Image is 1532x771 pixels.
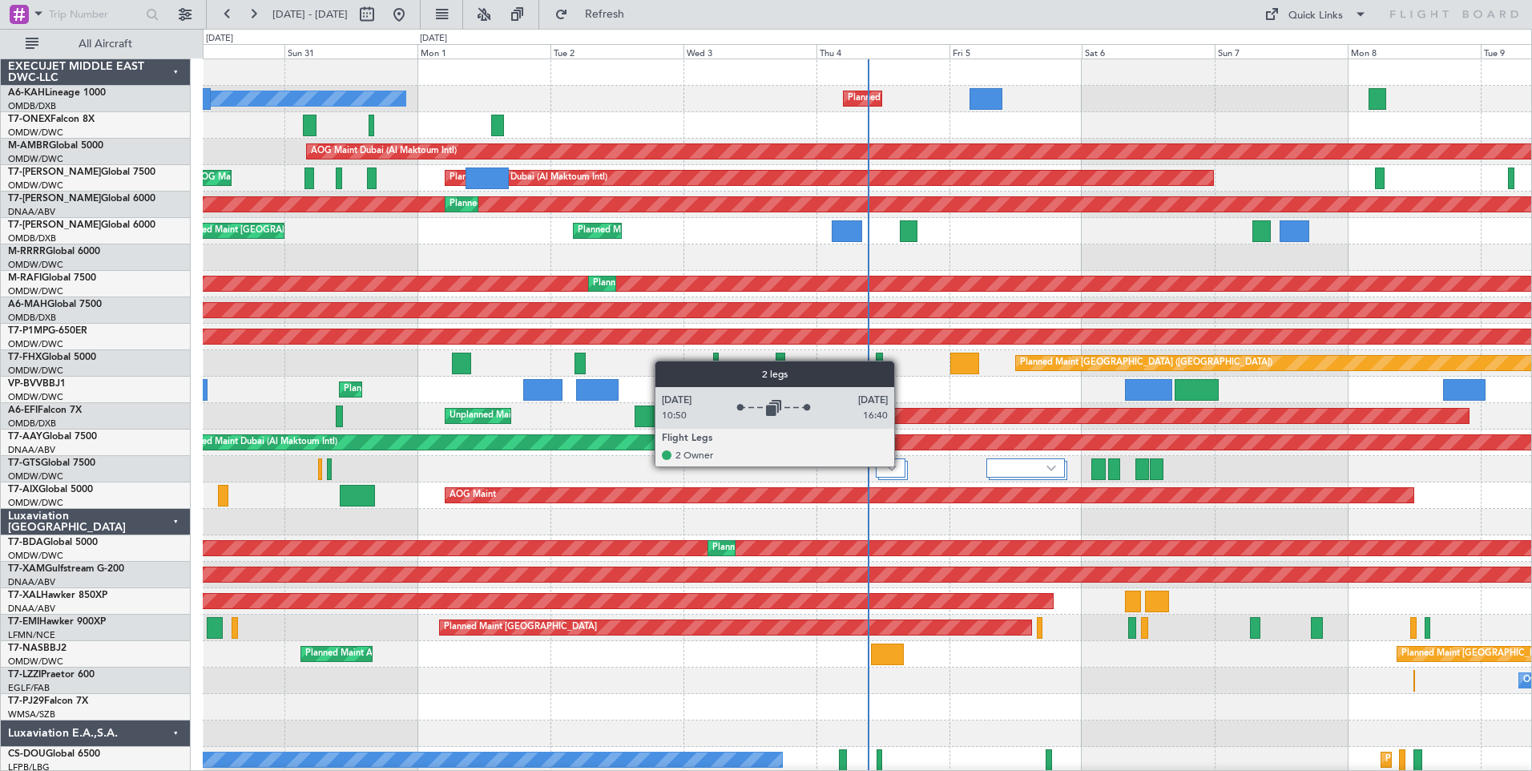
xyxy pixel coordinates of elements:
span: A6-MAH [8,300,47,309]
img: arrow-gray.svg [887,465,897,471]
div: Planned Maint [GEOGRAPHIC_DATA] [444,616,597,640]
a: OMDW/DWC [8,365,63,377]
a: T7-P1MPG-650ER [8,326,87,336]
span: T7-AIX [8,485,38,494]
span: M-AMBR [8,141,49,151]
div: Sat 30 [152,44,285,59]
span: T7-PJ29 [8,696,44,706]
button: Refresh [547,2,643,27]
a: T7-ONEXFalcon 8X [8,115,95,124]
a: OMDW/DWC [8,656,63,668]
div: [DATE] [206,32,233,46]
span: A6-EFI [8,406,38,415]
div: Planned Maint Dubai (Al Maktoum Intl) [593,272,751,296]
span: Refresh [571,9,639,20]
div: Planned Maint Dubai (Al Maktoum Intl) [848,87,1006,111]
span: A6-KAH [8,88,45,98]
span: T7-FHX [8,353,42,362]
span: T7-GTS [8,458,41,468]
a: LFMN/NCE [8,629,55,641]
div: Planned Maint Dubai (Al Maktoum Intl) [450,166,607,190]
a: T7-AAYGlobal 7500 [8,432,97,442]
div: Planned Maint [GEOGRAPHIC_DATA] ([GEOGRAPHIC_DATA] Intl) [578,219,845,243]
a: OMDB/DXB [8,100,56,112]
div: Thu 4 [816,44,949,59]
a: OMDW/DWC [8,497,63,509]
a: DNAA/ABV [8,603,55,615]
div: Mon 1 [417,44,550,59]
span: T7-[PERSON_NAME] [8,220,101,230]
div: Planned Maint [GEOGRAPHIC_DATA] ([GEOGRAPHIC_DATA]) [1020,351,1272,375]
div: Wed 3 [683,44,816,59]
a: WMSA/SZB [8,708,55,721]
a: T7-BDAGlobal 5000 [8,538,98,547]
div: [DATE] [420,32,447,46]
a: T7-[PERSON_NAME]Global 6000 [8,220,155,230]
div: Planned Maint Dubai (Al Maktoum Intl) [344,377,502,402]
div: Planned Maint Dubai (Al Maktoum Intl) [179,430,337,454]
a: OMDW/DWC [8,127,63,139]
a: CS-DOUGlobal 6500 [8,749,100,759]
div: Planned Maint Abuja ([PERSON_NAME] Intl) [305,642,486,666]
a: T7-LZZIPraetor 600 [8,670,95,680]
a: DNAA/ABV [8,444,55,456]
div: AOG Maint Dubai (Al Maktoum Intl) [311,139,457,163]
span: T7-EMI [8,617,39,627]
a: OMDB/DXB [8,418,56,430]
div: Quick Links [1288,8,1343,24]
div: Fri 5 [949,44,1082,59]
a: EGLF/FAB [8,682,50,694]
a: OMDW/DWC [8,338,63,350]
span: T7-P1MP [8,326,48,336]
a: M-RAFIGlobal 7500 [8,273,96,283]
a: DNAA/ABV [8,576,55,588]
a: T7-FHXGlobal 5000 [8,353,96,362]
span: T7-[PERSON_NAME] [8,168,101,177]
div: Sat 6 [1082,44,1215,59]
span: CS-DOU [8,749,46,759]
div: Unplanned Maint [GEOGRAPHIC_DATA] ([GEOGRAPHIC_DATA]) [450,404,713,428]
span: All Aircraft [42,38,169,50]
a: OMDW/DWC [8,180,63,192]
a: T7-XAMGulfstream G-200 [8,564,124,574]
a: T7-[PERSON_NAME]Global 6000 [8,194,155,204]
div: Sun 7 [1215,44,1348,59]
a: M-RRRRGlobal 6000 [8,247,100,256]
div: Mon 8 [1348,44,1481,59]
span: T7-LZZI [8,670,41,680]
div: Planned Maint Dubai (Al Maktoum Intl) [450,192,607,216]
span: T7-NAS [8,644,43,653]
div: AOG Maint [450,483,496,507]
a: T7-PJ29Falcon 7X [8,696,88,706]
div: Tue 2 [550,44,683,59]
span: M-RAFI [8,273,42,283]
span: T7-[PERSON_NAME] [8,194,101,204]
a: OMDB/DXB [8,232,56,244]
a: T7-GTSGlobal 7500 [8,458,95,468]
span: T7-BDA [8,538,43,547]
span: [DATE] - [DATE] [272,7,348,22]
a: DNAA/ABV [8,206,55,218]
span: T7-XAL [8,591,41,600]
span: M-RRRR [8,247,46,256]
input: Trip Number [49,2,141,26]
span: T7-XAM [8,564,45,574]
div: Planned Maint Dubai (Al Maktoum Intl) [712,536,870,560]
a: OMDB/DXB [8,312,56,324]
div: Sun 31 [284,44,417,59]
button: Quick Links [1256,2,1375,27]
a: T7-[PERSON_NAME]Global 7500 [8,168,155,177]
a: T7-NASBBJ2 [8,644,67,653]
a: OMDW/DWC [8,153,63,165]
div: Planned Maint Dubai (Al Maktoum Intl) [737,377,895,402]
a: M-AMBRGlobal 5000 [8,141,103,151]
a: OMDW/DWC [8,470,63,482]
a: A6-EFIFalcon 7X [8,406,82,415]
a: OMDW/DWC [8,550,63,562]
span: VP-BVV [8,379,42,389]
a: VP-BVVBBJ1 [8,379,66,389]
a: OMDW/DWC [8,391,63,403]
img: arrow-gray.svg [1046,465,1056,471]
a: A6-MAHGlobal 7500 [8,300,102,309]
span: T7-ONEX [8,115,50,124]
